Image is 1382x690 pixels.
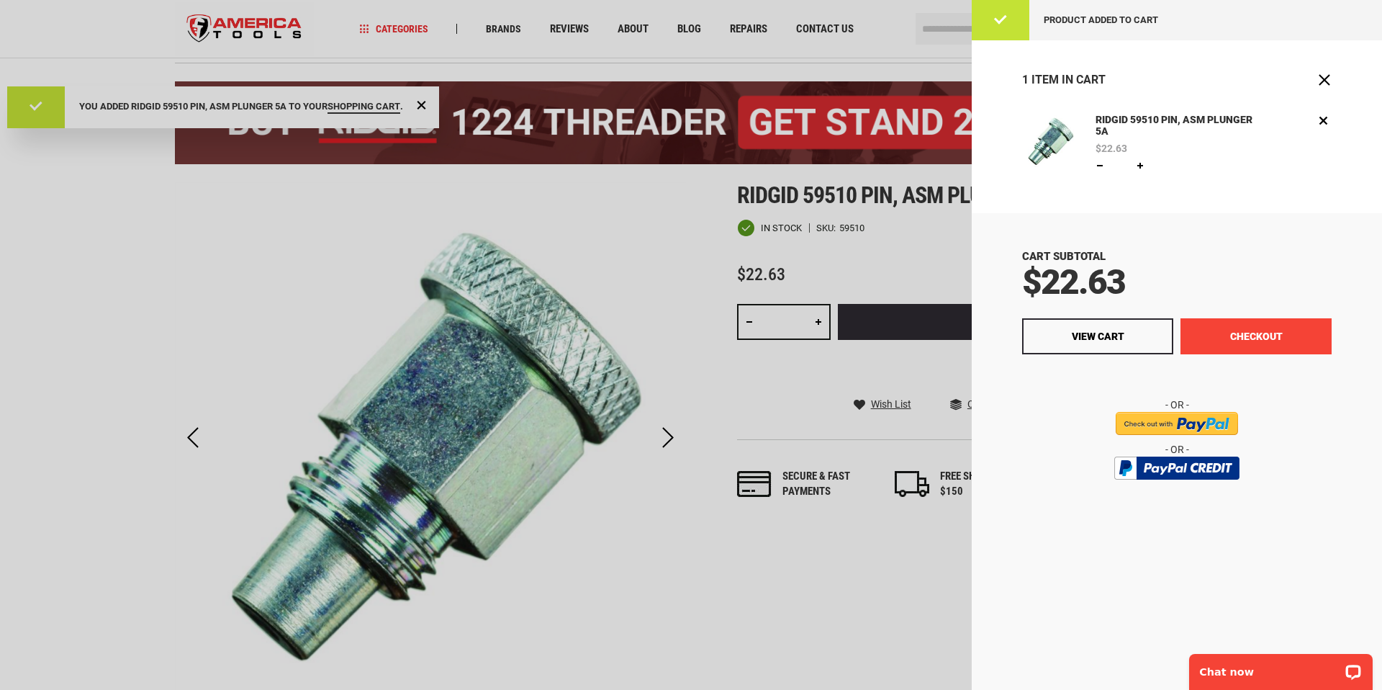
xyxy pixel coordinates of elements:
[1044,14,1158,25] span: Product added to cart
[1022,73,1029,86] span: 1
[1096,143,1127,153] span: $22.63
[1180,645,1382,690] iframe: LiveChat chat widget
[1180,318,1332,354] button: Checkout
[1022,250,1106,263] span: Cart Subtotal
[1022,318,1173,354] a: View Cart
[1317,73,1332,87] button: Close
[1022,261,1125,303] span: $22.63
[1031,73,1106,86] span: Item in Cart
[1123,483,1231,499] img: btn_bml_text.png
[1022,112,1078,169] img: RIDGID 59510 PIN, ASM PLUNGER 5A
[1092,112,1257,140] a: RIDGID 59510 PIN, ASM PLUNGER 5A
[1072,331,1124,342] span: View Cart
[1022,112,1078,174] a: RIDGID 59510 PIN, ASM PLUNGER 5A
